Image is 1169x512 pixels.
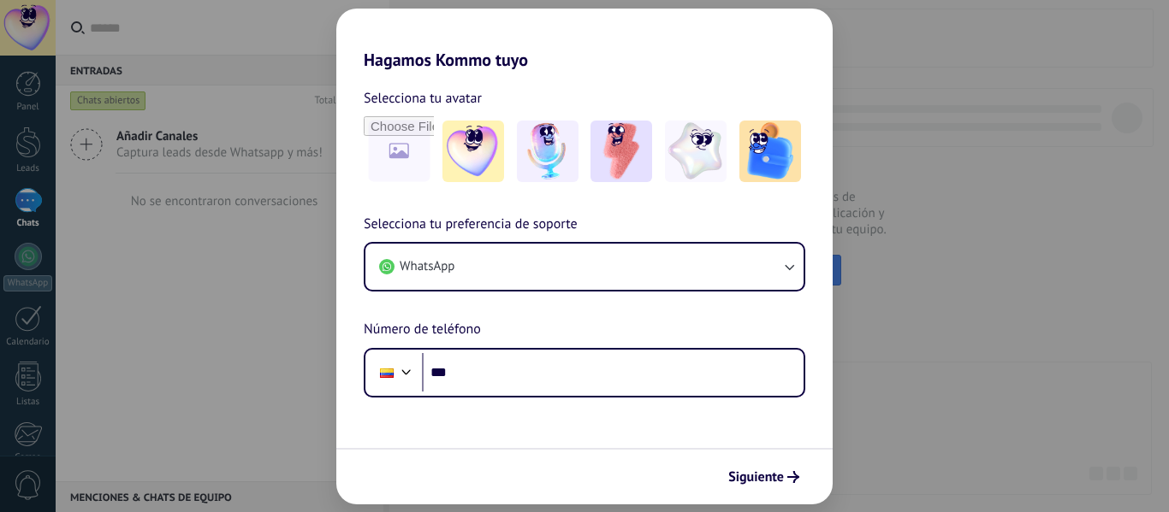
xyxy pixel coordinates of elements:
img: -5.jpeg [739,121,801,182]
img: -1.jpeg [442,121,504,182]
img: -3.jpeg [590,121,652,182]
button: Siguiente [721,462,807,491]
span: Siguiente [728,471,784,483]
h2: Hagamos Kommo tuyo [336,9,833,70]
span: Selecciona tu avatar [364,87,482,109]
span: Número de teléfono [364,319,481,341]
div: Colombia: + 57 [371,355,403,391]
img: -4.jpeg [665,121,727,182]
img: -2.jpeg [517,121,579,182]
button: WhatsApp [365,244,804,290]
span: Selecciona tu preferencia de soporte [364,214,578,236]
span: WhatsApp [400,258,454,275]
